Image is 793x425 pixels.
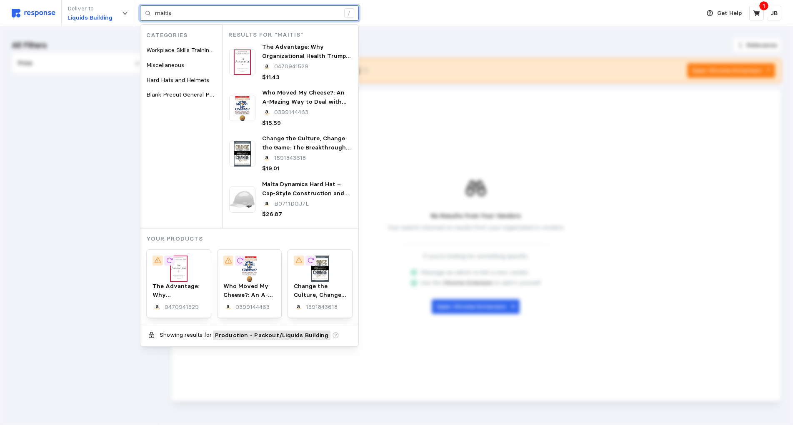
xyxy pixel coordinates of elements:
span: Blank Precut General Purpose Label Printer Labels [146,91,283,98]
p: 1591843618 [306,303,338,312]
p: 1 [763,1,765,10]
img: 41cxdvSx29L._SY445_SX342_.jpg [229,49,255,75]
p: 0470941529 [274,62,308,71]
img: 41cxdvSx29L._SY445_SX342_.jpg [153,256,205,282]
p: 0399144463 [235,303,270,312]
p: B0711DGJ7L [274,199,309,209]
img: svg%3e [12,9,55,17]
span: The Advantage: Why Organizational Health Trumps Everything Else In Business [153,282,199,335]
p: Get Help [717,9,742,18]
span: Change the Culture, Change the Game: The Breakthrough Strategy for Energizing Your Organization a... [262,134,350,178]
p: JB [770,9,778,18]
span: Who Moved My Cheese?: An A-Mazing Way to Deal with Change in Your Work and in Your Life [262,89,346,123]
span: Production - Packout / Liquids Building [215,331,329,340]
p: Liquids Building [68,13,113,22]
p: Showing results for [160,331,212,340]
p: $11.43 [262,73,280,82]
button: Get Help [702,5,747,21]
img: 61IRVt+E15L._SY342_.jpg [294,256,346,282]
button: JB [767,6,781,20]
img: 810WKcrNxBL._SY342_.jpg [223,256,276,282]
p: $26.87 [262,210,282,219]
span: Change the Culture, Change the Game: The Breakthrough Strategy for Energizing Your Organization a... [294,282,346,371]
img: 61IRVt+E15L._SY342_.jpg [229,141,255,167]
p: Categories [146,31,222,40]
span: Malta Dynamics Hard Hat – Cap-Style Construction and Safety Hard Hats for Men and Women, 4 Pt. Ha... [262,180,350,242]
img: 51jrkJPaFUL._AC_SY450_.jpg [229,186,255,213]
p: 0399144463 [274,108,308,117]
span: Workplace Skills Training Systems [146,46,238,54]
p: Deliver to [68,4,113,13]
img: 810WKcrNxBL._SY342_.jpg [229,95,255,121]
p: $19.01 [262,164,280,173]
p: 1591843618 [274,154,306,163]
p: Results for "maitis" [228,30,358,40]
span: Hard Hats and Helmets [146,76,209,84]
input: Search for a product name or SKU [155,6,340,21]
span: Miscellaneous [146,61,184,69]
p: $15.59 [262,119,281,128]
p: Your Products [146,234,358,244]
div: / [344,8,354,18]
p: 0470941529 [165,303,199,312]
span: The Advantage: Why Organizational Health Trumps Everything Else In Business [262,43,350,68]
span: Who Moved My Cheese?: An A-Mazing Way to Deal with Change in Your Work and in Your Life [223,282,275,335]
